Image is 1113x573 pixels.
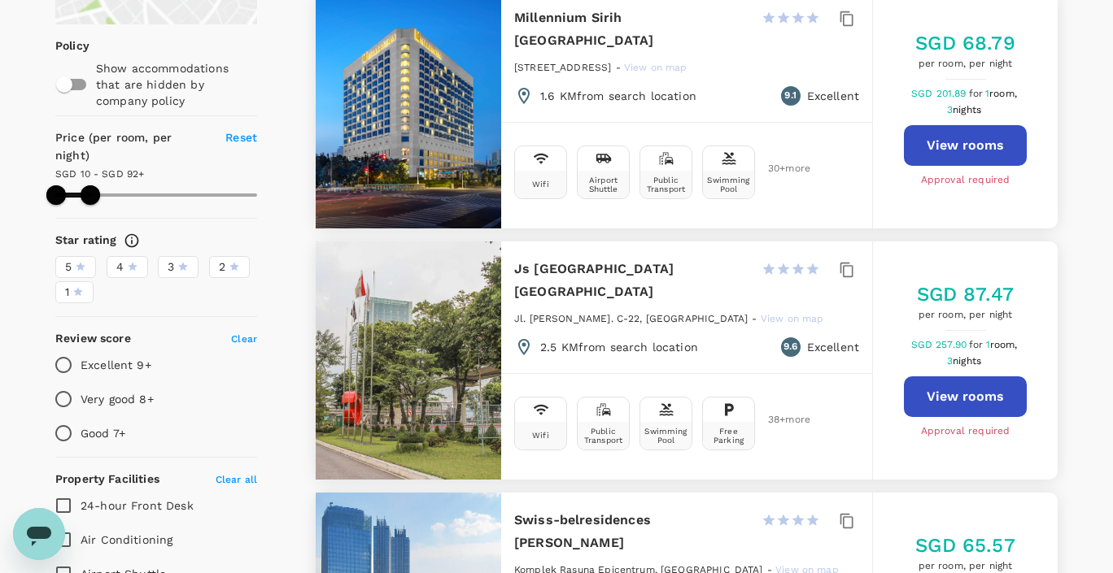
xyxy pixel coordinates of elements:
div: Swimming Pool [644,427,688,445]
span: [STREET_ADDRESS] [514,62,611,73]
span: 3 [947,355,984,367]
a: View on map [761,311,824,324]
p: 2.5 KM from search location [540,339,698,355]
h5: SGD 87.47 [917,281,1014,307]
h6: Property Facilities [55,471,159,488]
h6: Star rating [55,232,117,250]
span: - [616,62,624,73]
span: per room, per night [917,307,1014,323]
span: 4 [116,258,124,276]
span: for [969,88,985,99]
div: Airport Shuttle [581,176,626,193]
button: View rooms [904,376,1027,417]
span: 24-hour Front Desk [81,499,194,512]
span: 1 [986,339,1020,350]
p: Very good 8+ [81,391,154,407]
button: View rooms [904,125,1027,166]
span: Jl. [PERSON_NAME]. C-22, [GEOGRAPHIC_DATA] [514,313,748,324]
p: 1.6 KM from search location [540,88,696,104]
span: SGD 201.89 [911,88,969,99]
span: per room, per night [915,56,1015,72]
span: 9.6 [783,339,797,355]
h6: Millennium Sirih [GEOGRAPHIC_DATA] [514,7,749,52]
span: 5 [65,258,72,276]
span: nights [953,355,981,367]
h6: Price (per room, per night) [55,129,207,165]
div: Public Transport [581,427,626,445]
p: Show accommodations that are hidden by company policy [96,60,255,109]
span: 38 + more [768,415,792,425]
h6: Swiss-belresidences [PERSON_NAME] [514,509,749,554]
span: room, [990,339,1018,350]
div: Wifi [532,180,549,189]
div: Public Transport [644,176,688,193]
h6: Js [GEOGRAPHIC_DATA] [GEOGRAPHIC_DATA] [514,258,749,303]
a: View on map [624,60,687,73]
span: View on map [761,313,824,324]
h6: Review score [55,330,131,348]
span: 1 [65,284,69,301]
p: Excellent [807,88,859,104]
p: Policy [55,37,66,54]
span: 1 [985,88,1019,99]
span: for [969,339,985,350]
div: Swimming Pool [706,176,751,193]
p: Good 7+ [81,425,125,441]
p: Excellent 9+ [81,357,151,373]
span: 3 [168,258,174,276]
div: Wifi [532,431,549,440]
span: View on map [624,62,687,73]
span: 30 + more [768,163,792,174]
span: Air Conditioning [81,533,172,546]
p: Excellent [807,339,859,355]
span: Clear [231,333,257,345]
span: Approval required [921,172,1010,189]
span: 3 [947,104,984,115]
span: nights [953,104,981,115]
span: room, [989,88,1017,99]
span: Clear all [216,474,257,485]
span: 2 [219,258,225,276]
iframe: Button to launch messaging window [13,508,65,560]
span: Reset [225,131,257,144]
h5: SGD 68.79 [915,30,1015,56]
svg: Star ratings are awarded to properties to represent the quality of services, facilities, and amen... [124,232,140,249]
span: Approval required [921,423,1010,440]
span: SGD 10 - SGD 92+ [55,168,144,180]
div: Free Parking [706,427,751,445]
span: - [752,313,760,324]
span: SGD 257.90 [911,339,970,350]
span: 9.1 [784,88,796,104]
h5: SGD 65.57 [915,532,1015,558]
